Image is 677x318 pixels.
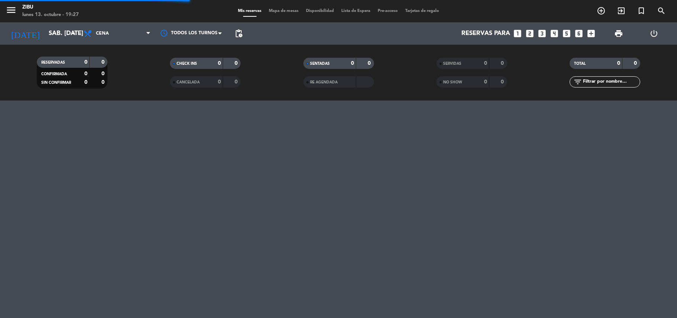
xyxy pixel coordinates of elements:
i: looks_5 [562,29,571,38]
span: RE AGENDADA [310,80,338,84]
strong: 0 [351,61,354,66]
span: SENTADAS [310,62,330,66]
i: [DATE] [6,25,45,42]
i: looks_one [513,29,522,38]
span: WALK IN [611,4,631,17]
span: Disponibilidad [302,9,338,13]
span: Cena [96,31,109,36]
button: menu [6,4,17,18]
strong: 0 [84,71,87,76]
i: arrow_drop_down [69,29,78,38]
strong: 0 [84,60,87,65]
i: add_box [586,29,596,38]
span: SIN CONFIRMAR [41,81,71,85]
strong: 0 [501,61,505,66]
span: Mapa de mesas [265,9,302,13]
span: print [614,29,623,38]
strong: 0 [101,71,106,76]
strong: 0 [617,61,620,66]
i: filter_list [573,77,582,86]
span: RESERVAR MESA [591,4,611,17]
span: Pre-acceso [374,9,402,13]
div: lunes 13. octubre - 19:27 [22,11,79,19]
span: RESERVADAS [41,61,65,64]
strong: 0 [235,61,239,66]
strong: 0 [218,61,221,66]
i: exit_to_app [617,6,626,15]
strong: 0 [218,79,221,85]
span: SERVIDAS [443,62,461,66]
i: menu [6,4,17,16]
i: looks_two [525,29,535,38]
span: CONFIRMADA [41,72,67,76]
span: Reservas para [461,30,510,37]
strong: 0 [484,79,487,85]
span: Mis reservas [234,9,265,13]
span: pending_actions [234,29,243,38]
i: looks_3 [537,29,547,38]
span: Tarjetas de regalo [402,9,443,13]
i: looks_6 [574,29,584,38]
strong: 0 [235,79,239,85]
span: NO SHOW [443,80,462,84]
strong: 0 [101,60,106,65]
span: CANCELADA [177,80,200,84]
div: LOG OUT [636,22,671,45]
span: TOTAL [574,62,586,66]
span: Reserva especial [631,4,651,17]
span: BUSCAR [651,4,671,17]
strong: 0 [484,61,487,66]
i: search [657,6,666,15]
span: Lista de Espera [338,9,374,13]
i: turned_in_not [637,6,646,15]
i: looks_4 [549,29,559,38]
i: add_circle_outline [597,6,606,15]
span: CHECK INS [177,62,197,66]
strong: 0 [84,80,87,85]
input: Filtrar por nombre... [582,78,640,86]
strong: 0 [101,80,106,85]
strong: 0 [368,61,372,66]
div: Zibu [22,4,79,11]
i: power_settings_new [649,29,658,38]
strong: 0 [634,61,638,66]
strong: 0 [501,79,505,85]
